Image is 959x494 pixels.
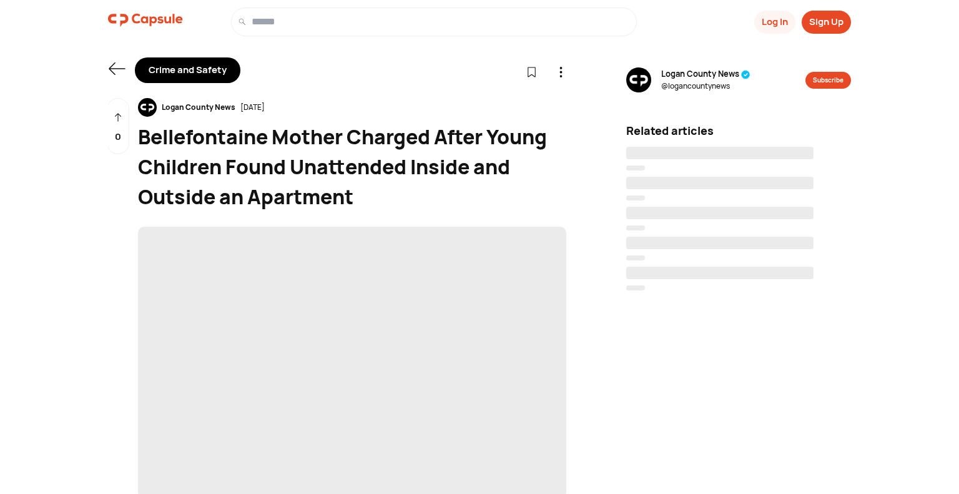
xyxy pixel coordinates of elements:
div: [DATE] [240,102,265,113]
img: resizeImage [626,67,651,92]
span: ‌ [626,165,645,170]
button: Sign Up [802,11,851,34]
button: Log In [754,11,795,34]
span: ‌ [626,207,814,219]
span: ‌ [626,177,814,189]
div: Crime and Safety [135,57,240,83]
p: 0 [115,130,121,144]
span: ‌ [626,237,814,249]
div: Logan County News [157,102,240,113]
button: Subscribe [805,72,851,89]
span: ‌ [626,225,645,230]
img: tick [741,70,750,79]
span: ‌ [626,255,645,260]
span: ‌ [626,195,645,200]
div: Related articles [626,122,851,139]
span: @ logancountynews [661,81,750,92]
span: ‌ [626,285,645,290]
span: ‌ [626,147,814,159]
span: ‌ [626,267,814,279]
div: Bellefontaine Mother Charged After Young Children Found Unattended Inside and Outside an Apartment [138,122,566,212]
a: logo [108,7,183,36]
span: Logan County News [661,68,750,81]
img: resizeImage [138,98,157,117]
img: logo [108,7,183,32]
